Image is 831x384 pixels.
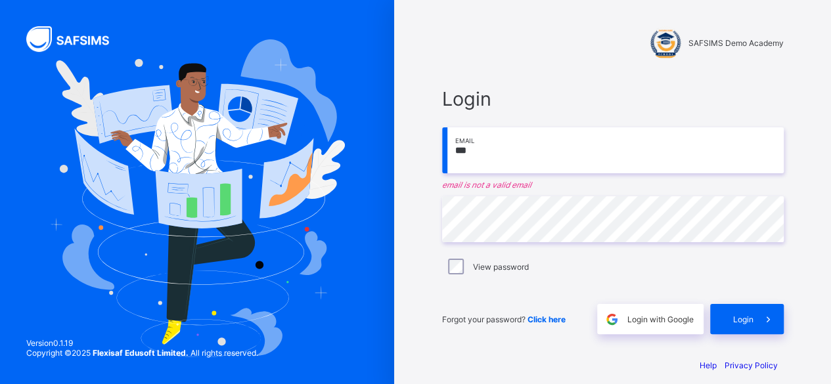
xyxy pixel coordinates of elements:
span: Login [733,314,753,324]
img: google.396cfc9801f0270233282035f929180a.svg [604,312,619,327]
span: Forgot your password? [442,314,566,324]
span: Version 0.1.19 [26,338,258,348]
img: Hero Image [49,39,344,356]
em: email is not a valid email [442,180,784,190]
strong: Flexisaf Edusoft Limited. [93,348,189,358]
img: SAFSIMS Logo [26,26,125,52]
a: Privacy Policy [725,360,778,370]
span: SAFSIMS Demo Academy [688,38,784,48]
a: Click here [528,314,566,324]
span: Login [442,87,784,110]
label: View password [473,262,529,272]
a: Help [700,360,717,370]
span: Login with Google [627,314,694,324]
span: Copyright © 2025 All rights reserved. [26,348,258,358]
